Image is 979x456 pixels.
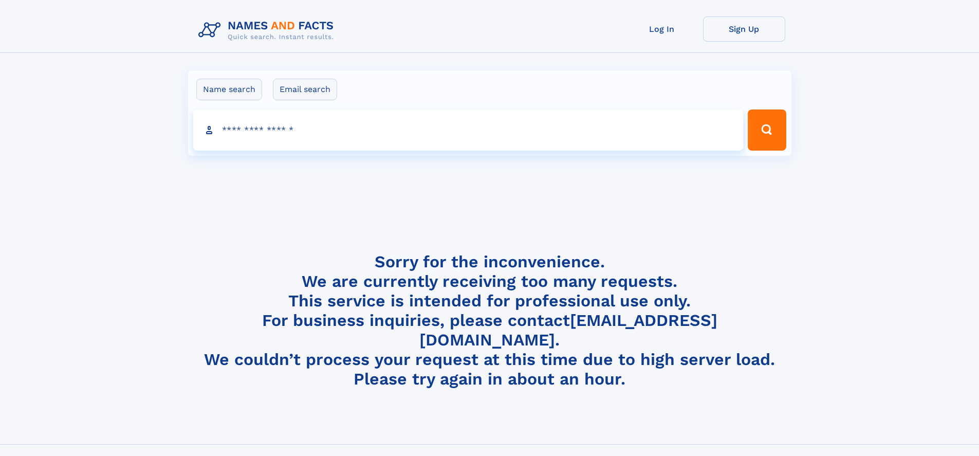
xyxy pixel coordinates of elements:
[273,79,337,100] label: Email search
[193,110,744,151] input: search input
[196,79,262,100] label: Name search
[194,16,342,44] img: Logo Names and Facts
[703,16,785,42] a: Sign Up
[194,252,785,389] h4: Sorry for the inconvenience. We are currently receiving too many requests. This service is intend...
[621,16,703,42] a: Log In
[419,311,717,350] a: [EMAIL_ADDRESS][DOMAIN_NAME]
[748,110,786,151] button: Search Button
